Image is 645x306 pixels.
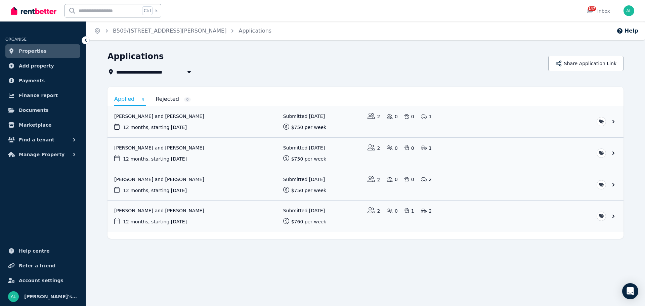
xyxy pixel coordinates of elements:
span: 4 [139,97,146,102]
a: Rejected [156,93,191,105]
a: B509/[STREET_ADDRESS][PERSON_NAME] [113,28,226,34]
span: Account settings [19,276,63,285]
span: Documents [19,106,49,114]
span: Finance report [19,91,58,99]
a: Account settings [5,274,80,287]
a: Marketplace [5,118,80,132]
a: View application: Sean Mcinally and Gina Ho [107,138,623,169]
span: 0 [184,97,191,102]
h1: Applications [107,51,164,62]
a: View application: Kristiin Karu and Maicon Dos Santos [107,201,623,232]
a: Finance report [5,89,80,102]
span: Marketplace [19,121,51,129]
a: View application: Sharni Morrison and James Dobson [107,169,623,201]
a: Applied [114,93,146,106]
button: Manage Property [5,148,80,161]
span: ORGANISE [5,37,27,42]
a: Applications [239,28,271,34]
img: Sydney Sotheby's LNS [8,291,19,302]
span: Help centre [19,247,50,255]
nav: Breadcrumb [86,21,279,40]
a: Help centre [5,244,80,258]
span: Manage Property [19,150,64,159]
span: Payments [19,77,45,85]
img: RentBetter [11,6,56,16]
button: Find a tenant [5,133,80,146]
span: [PERSON_NAME]'s LNS [24,293,78,301]
a: Refer a friend [5,259,80,272]
span: Find a tenant [19,136,54,144]
span: Ctrl [142,6,153,15]
span: k [155,8,158,13]
a: Properties [5,44,80,58]
span: Add property [19,62,54,70]
span: Properties [19,47,47,55]
a: Payments [5,74,80,87]
a: View application: Annie Woods and Ollie Knowles [107,106,623,137]
div: Open Intercom Messenger [622,283,638,299]
span: Refer a friend [19,262,55,270]
a: Documents [5,103,80,117]
a: Add property [5,59,80,73]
